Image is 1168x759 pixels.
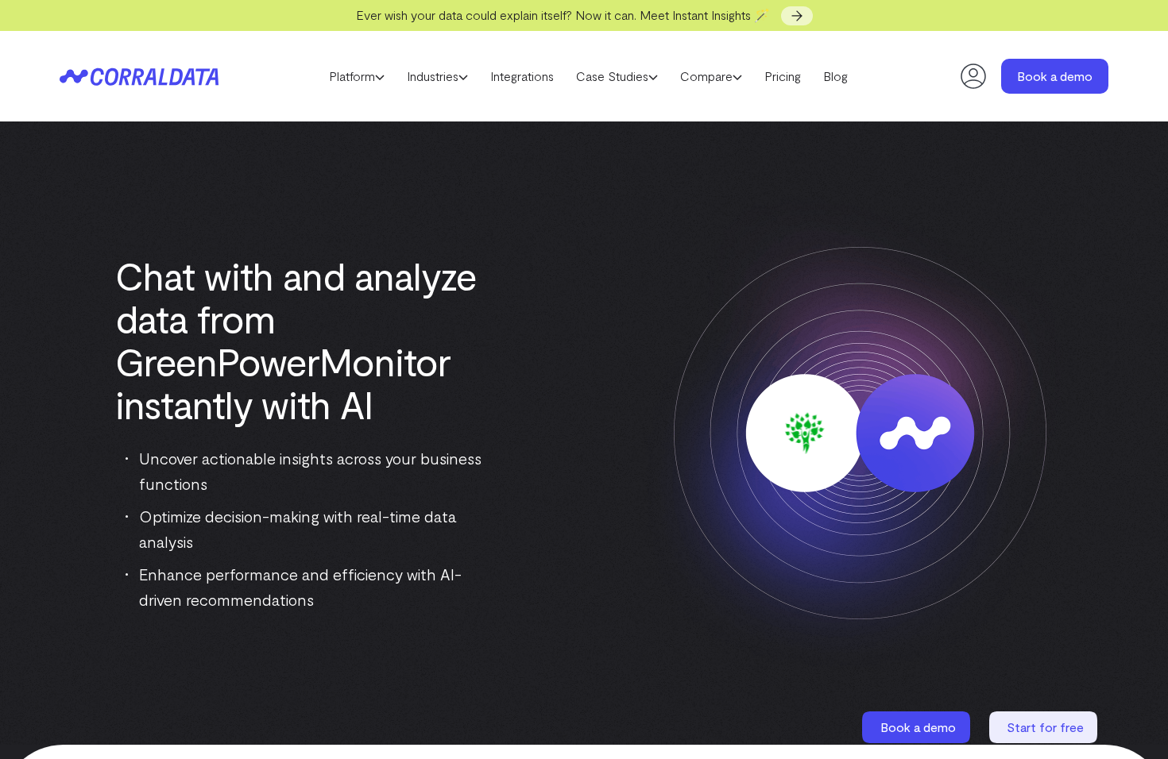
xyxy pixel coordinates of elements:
span: Book a demo [880,719,956,734]
h1: Chat with and analyze data from GreenPowerMonitor instantly with AI [115,254,501,426]
a: Book a demo [862,711,973,743]
a: Blog [812,64,859,88]
a: Pricing [753,64,812,88]
a: Compare [669,64,753,88]
a: Case Studies [565,64,669,88]
li: Uncover actionable insights across your business functions [126,445,501,496]
a: Industries [396,64,479,88]
a: Book a demo [1001,59,1108,94]
span: Ever wish your data could explain itself? Now it can. Meet Instant Insights 🪄 [356,7,770,22]
a: Integrations [479,64,565,88]
a: Platform [318,64,396,88]
li: Optimize decision-making with real-time data analysis [126,503,501,554]
li: Enhance performance and efficiency with AI-driven recommendations [126,561,501,612]
a: Start for free [989,711,1100,743]
span: Start for free [1007,719,1084,734]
